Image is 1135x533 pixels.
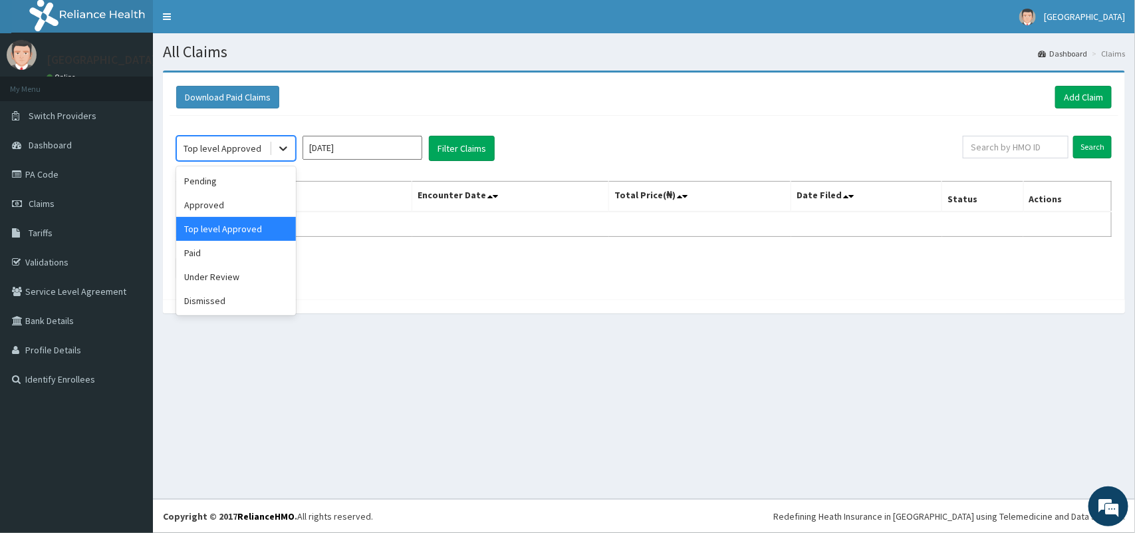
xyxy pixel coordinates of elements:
[1055,86,1112,108] a: Add Claim
[791,182,942,212] th: Date Filed
[176,241,296,265] div: Paid
[1044,11,1125,23] span: [GEOGRAPHIC_DATA]
[237,510,295,522] a: RelianceHMO
[29,227,53,239] span: Tariffs
[176,217,296,241] div: Top level Approved
[25,67,54,100] img: d_794563401_company_1708531726252_794563401
[29,139,72,151] span: Dashboard
[176,169,296,193] div: Pending
[153,499,1135,533] footer: All rights reserved.
[163,510,297,522] strong: Copyright © 2017 .
[942,182,1023,212] th: Status
[7,40,37,70] img: User Image
[1073,136,1112,158] input: Search
[176,265,296,289] div: Under Review
[176,289,296,313] div: Dismissed
[29,198,55,210] span: Claims
[47,73,78,82] a: Online
[184,142,261,155] div: Top level Approved
[1019,9,1036,25] img: User Image
[176,86,279,108] button: Download Paid Claims
[47,54,156,66] p: [GEOGRAPHIC_DATA]
[429,136,495,161] button: Filter Claims
[69,75,223,92] div: Chat with us now
[1088,48,1125,59] li: Claims
[218,7,250,39] div: Minimize live chat window
[1023,182,1111,212] th: Actions
[77,168,184,302] span: We're online!
[303,136,422,160] input: Select Month and Year
[176,193,296,217] div: Approved
[609,182,791,212] th: Total Price(₦)
[412,182,609,212] th: Encounter Date
[29,110,96,122] span: Switch Providers
[163,43,1125,61] h1: All Claims
[963,136,1069,158] input: Search by HMO ID
[7,363,253,410] textarea: Type your message and hit 'Enter'
[773,510,1125,523] div: Redefining Heath Insurance in [GEOGRAPHIC_DATA] using Telemedicine and Data Science!
[1038,48,1087,59] a: Dashboard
